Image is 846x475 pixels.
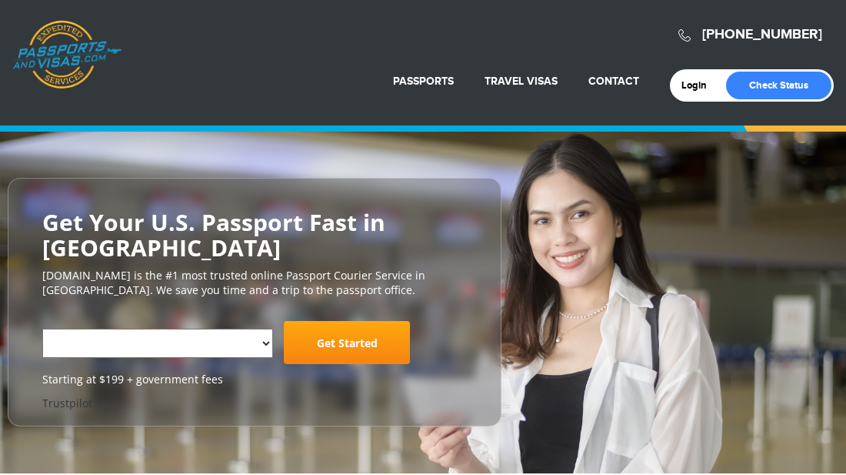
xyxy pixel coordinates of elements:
[42,396,92,410] a: Trustpilot
[42,209,467,260] h2: Get Your U.S. Passport Fast in [GEOGRAPHIC_DATA]
[702,26,822,43] a: [PHONE_NUMBER]
[12,20,122,89] a: Passports & [DOMAIN_NAME]
[588,75,639,88] a: Contact
[726,72,831,99] a: Check Status
[393,75,454,88] a: Passports
[42,268,467,299] p: [DOMAIN_NAME] is the #1 most trusted online Passport Courier Service in [GEOGRAPHIC_DATA]. We sav...
[681,79,718,92] a: Login
[42,373,467,388] span: Starting at $199 + government fees
[485,75,558,88] a: Travel Visas
[284,322,410,365] a: Get Started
